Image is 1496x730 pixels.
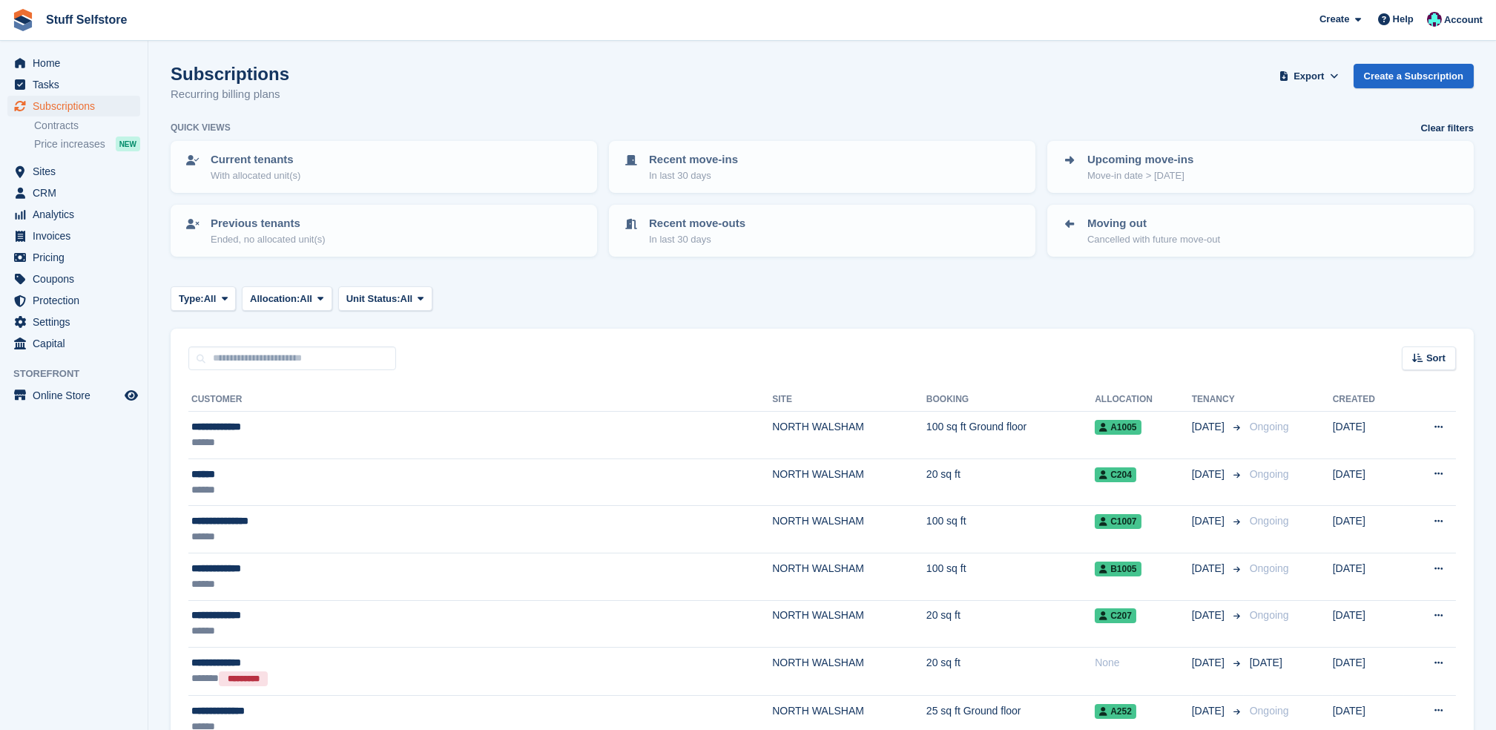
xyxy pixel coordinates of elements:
[1427,12,1442,27] img: Simon Gardner
[33,247,122,268] span: Pricing
[33,53,122,73] span: Home
[7,312,140,332] a: menu
[1250,468,1289,480] span: Ongoing
[1087,151,1193,168] p: Upcoming move-ins
[1250,421,1289,433] span: Ongoing
[649,232,745,247] p: In last 30 days
[1192,513,1228,529] span: [DATE]
[1333,506,1404,553] td: [DATE]
[7,290,140,311] a: menu
[926,388,1095,412] th: Booking
[1049,206,1472,255] a: Moving out Cancelled with future move-out
[242,286,332,311] button: Allocation: All
[1192,703,1228,719] span: [DATE]
[7,385,140,406] a: menu
[1095,388,1192,412] th: Allocation
[1250,657,1282,668] span: [DATE]
[172,142,596,191] a: Current tenants With allocated unit(s)
[179,292,204,306] span: Type:
[1192,655,1228,671] span: [DATE]
[1333,553,1404,600] td: [DATE]
[926,553,1095,600] td: 100 sq ft
[1095,562,1141,576] span: B1005
[1087,232,1220,247] p: Cancelled with future move-out
[1426,351,1446,366] span: Sort
[7,247,140,268] a: menu
[610,206,1034,255] a: Recent move-outs In last 30 days
[171,121,231,134] h6: Quick views
[926,458,1095,506] td: 20 sq ft
[1276,64,1342,88] button: Export
[338,286,432,311] button: Unit Status: All
[1049,142,1472,191] a: Upcoming move-ins Move-in date > [DATE]
[300,292,312,306] span: All
[1192,561,1228,576] span: [DATE]
[1095,514,1141,529] span: C1007
[33,269,122,289] span: Coupons
[926,412,1095,459] td: 100 sq ft Ground floor
[1250,705,1289,717] span: Ongoing
[1333,388,1404,412] th: Created
[1294,69,1324,84] span: Export
[1250,515,1289,527] span: Ongoing
[7,204,140,225] a: menu
[1095,420,1141,435] span: A1005
[1095,608,1136,623] span: C207
[772,412,926,459] td: NORTH WALSHAM
[171,64,289,84] h1: Subscriptions
[610,142,1034,191] a: Recent move-ins In last 30 days
[33,204,122,225] span: Analytics
[1095,704,1136,719] span: A252
[34,119,140,133] a: Contracts
[7,74,140,95] a: menu
[7,226,140,246] a: menu
[7,269,140,289] a: menu
[116,137,140,151] div: NEW
[1095,655,1192,671] div: None
[1393,12,1414,27] span: Help
[33,161,122,182] span: Sites
[34,136,140,152] a: Price increases NEW
[346,292,401,306] span: Unit Status:
[1095,467,1136,482] span: C204
[772,553,926,600] td: NORTH WALSHAM
[1420,121,1474,136] a: Clear filters
[772,506,926,553] td: NORTH WALSHAM
[33,385,122,406] span: Online Store
[1250,609,1289,621] span: Ongoing
[13,366,148,381] span: Storefront
[649,151,738,168] p: Recent move-ins
[34,137,105,151] span: Price increases
[1319,12,1349,27] span: Create
[772,458,926,506] td: NORTH WALSHAM
[7,96,140,116] a: menu
[1192,467,1228,482] span: [DATE]
[7,53,140,73] a: menu
[33,290,122,311] span: Protection
[211,232,326,247] p: Ended, no allocated unit(s)
[33,182,122,203] span: CRM
[926,506,1095,553] td: 100 sq ft
[1333,648,1404,696] td: [DATE]
[1333,600,1404,648] td: [DATE]
[204,292,217,306] span: All
[1333,458,1404,506] td: [DATE]
[1192,419,1228,435] span: [DATE]
[33,74,122,95] span: Tasks
[171,286,236,311] button: Type: All
[772,388,926,412] th: Site
[33,312,122,332] span: Settings
[171,86,289,103] p: Recurring billing plans
[1192,608,1228,623] span: [DATE]
[1444,13,1483,27] span: Account
[188,388,772,412] th: Customer
[211,151,300,168] p: Current tenants
[926,600,1095,648] td: 20 sq ft
[250,292,300,306] span: Allocation:
[1192,388,1244,412] th: Tenancy
[122,387,140,404] a: Preview store
[172,206,596,255] a: Previous tenants Ended, no allocated unit(s)
[1087,168,1193,183] p: Move-in date > [DATE]
[33,333,122,354] span: Capital
[649,168,738,183] p: In last 30 days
